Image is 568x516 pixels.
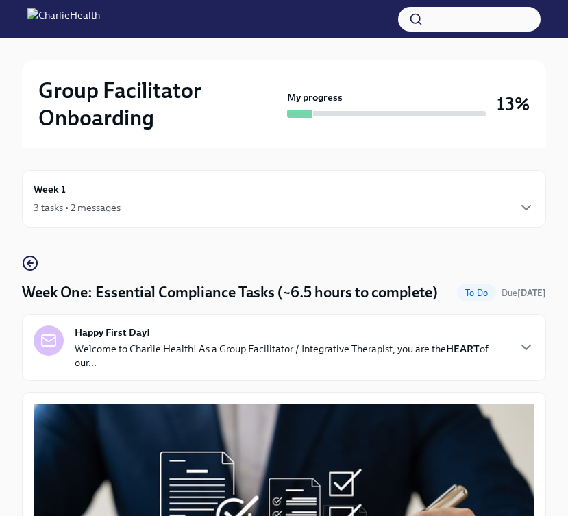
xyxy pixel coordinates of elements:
[457,288,496,298] span: To Do
[22,282,438,303] h4: Week One: Essential Compliance Tasks (~6.5 hours to complete)
[75,342,507,369] p: Welcome to Charlie Health! As a Group Facilitator / Integrative Therapist, you are the of our...
[34,201,121,214] div: 3 tasks • 2 messages
[27,8,100,30] img: CharlieHealth
[502,288,546,298] span: Due
[287,90,343,104] strong: My progress
[446,343,480,355] strong: HEART
[502,286,546,299] span: September 29th, 2025 08:00
[38,77,282,132] h2: Group Facilitator Onboarding
[497,92,530,116] h3: 13%
[75,325,150,339] strong: Happy First Day!
[34,182,66,197] h6: Week 1
[517,288,546,298] strong: [DATE]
